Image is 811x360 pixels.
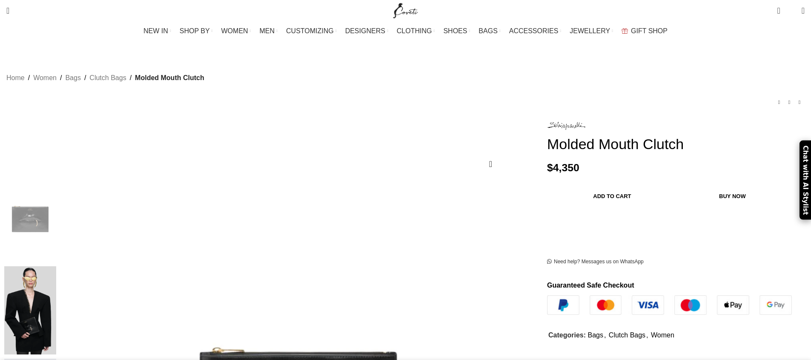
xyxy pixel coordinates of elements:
[547,122,585,130] img: Schiaparelli
[604,330,606,341] span: ,
[345,27,385,35] span: DESIGNERS
[509,27,559,35] span: ACCESSORIES
[221,27,248,35] span: WOMEN
[551,187,673,205] button: Add to cart
[547,135,805,153] h1: Molded Mouth Clutch
[391,6,420,14] a: Site logo
[774,97,784,107] a: Previous product
[677,187,788,205] button: Buy now
[547,295,792,315] img: guaranteed-safe-checkout-bordered.j
[443,23,470,40] a: SHOES
[547,259,644,265] a: Need help? Messages us on WhatsApp
[397,23,435,40] a: CLOTHING
[221,23,251,40] a: WOMEN
[787,2,795,19] div: My Wishlist
[651,331,674,339] a: Women
[180,27,210,35] span: SHOP BY
[2,2,14,19] a: Search
[778,4,784,11] span: 0
[260,23,278,40] a: MEN
[443,27,467,35] span: SHOES
[570,27,610,35] span: JEWELLERY
[622,28,628,34] img: GiftBag
[622,23,668,40] a: GIFT SHOP
[260,27,275,35] span: MEN
[587,331,603,339] a: Bags
[479,27,497,35] span: BAGS
[6,72,204,84] nav: Breadcrumb
[557,212,696,232] iframe: Secure express checkout frame
[773,2,784,19] a: 0
[6,72,25,84] a: Home
[609,331,645,339] a: Clutch Bags
[547,162,553,173] span: $
[2,23,809,40] div: Main navigation
[143,23,171,40] a: NEW IN
[4,266,56,355] img: Schiaparelli bags
[631,27,668,35] span: GIFT SHOP
[570,23,613,40] a: JEWELLERY
[286,23,337,40] a: CUSTOMIZING
[788,9,795,15] span: 0
[345,23,388,40] a: DESIGNERS
[646,330,648,341] span: ,
[286,27,334,35] span: CUSTOMIZING
[89,72,126,84] a: Clutch Bags
[547,282,634,289] strong: Guaranteed Safe Checkout
[794,97,805,107] a: Next product
[509,23,562,40] a: ACCESSORIES
[4,173,56,262] img: Molded Mouth Clutch
[547,162,579,173] bdi: 4,350
[143,27,168,35] span: NEW IN
[65,72,80,84] a: Bags
[135,72,204,84] span: Molded Mouth Clutch
[479,23,500,40] a: BAGS
[33,72,57,84] a: Women
[548,331,586,339] span: Categories:
[180,23,213,40] a: SHOP BY
[397,27,432,35] span: CLOTHING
